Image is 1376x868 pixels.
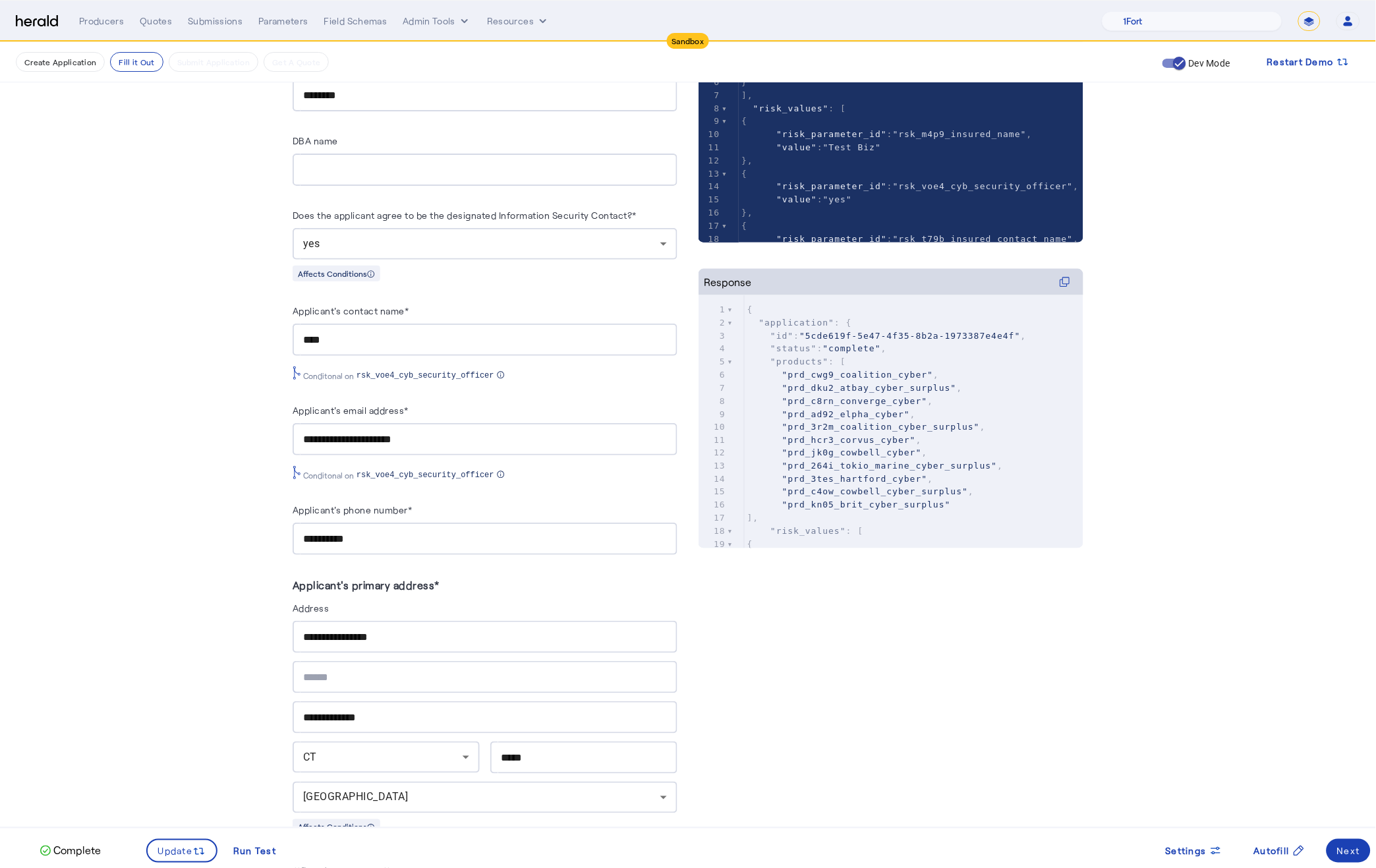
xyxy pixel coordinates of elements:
label: Does the applicant agree to be the designated Information Security Contact?* [293,210,637,221]
span: : [741,194,852,204]
div: 11 [699,434,728,447]
span: , [747,475,934,484]
span: CT [303,751,317,763]
span: "prd_hcr3_corvus_cyber" [782,435,916,445]
span: "risk_values" [753,103,829,113]
span: , [747,409,916,419]
div: Submissions [188,14,243,28]
span: , [747,383,963,393]
div: 17 [699,219,722,233]
span: "value" [776,142,817,152]
span: "risk_values" [770,527,846,536]
button: Submit Application [169,52,258,72]
span: yes [303,237,320,250]
span: : , [741,181,1079,191]
div: 5 [699,355,728,368]
label: Address [293,602,330,614]
div: 14 [699,180,722,193]
button: Resources dropdown menu [487,14,550,28]
span: : , [741,129,1032,139]
span: rsk_voe4_cyb_security_officer [357,370,494,381]
div: 15 [699,193,722,206]
span: [GEOGRAPHIC_DATA] [303,791,409,803]
span: "prd_ad92_elpha_cyber" [782,409,910,419]
div: 10 [699,128,722,141]
span: } [741,77,747,87]
span: , [747,422,986,432]
div: Producers [79,14,124,28]
div: 18 [699,525,728,538]
herald-code-block: Response [699,269,1083,522]
span: }, [741,208,753,217]
div: 7 [699,89,722,102]
button: Autofill [1244,839,1316,863]
span: "prd_jk0g_cowbell_cyber" [782,448,922,458]
div: 13 [699,460,728,473]
button: Restart Demo [1257,50,1360,74]
label: Applicant's primary address* [293,579,440,591]
span: { [741,169,747,179]
label: Applicant's email address* [293,405,409,416]
span: "prd_264i_tokio_marine_cyber_surplus" [782,461,998,471]
div: 9 [699,408,728,421]
button: Update [146,839,218,863]
div: Affects Conditions [293,266,380,281]
button: Fill it Out [110,52,163,72]
button: Run Test [223,839,287,863]
div: 12 [699,154,722,167]
span: : , [741,234,1079,244]
img: Herald Logo [16,15,58,28]
div: 10 [699,420,728,434]
label: Dev Mode [1186,57,1230,70]
span: { [741,116,747,126]
div: 14 [699,473,728,486]
button: internal dropdown menu [403,14,471,28]
span: : [ [741,103,846,113]
div: 8 [699,395,728,408]
span: : [741,142,881,152]
div: 6 [699,368,728,382]
div: Response [704,274,751,290]
span: "prd_dku2_atbay_cyber_surplus" [782,383,957,393]
label: Applicant's contact name* [293,305,409,316]
span: }, [741,156,753,165]
span: : { [747,318,852,328]
div: Affects Conditions [293,819,380,835]
span: "id" [770,331,793,341]
span: "complete" [823,343,881,353]
span: { [741,221,747,231]
button: Get A Quote [264,52,329,72]
span: Conditonal on [303,370,354,381]
div: 11 [699,141,722,154]
span: "yes" [823,194,852,204]
p: Complete [51,843,101,859]
span: , [747,396,934,406]
span: : , [747,343,887,353]
label: Applicant's phone number* [293,504,413,515]
span: "prd_c4ow_cowbell_cyber_surplus" [782,487,968,497]
button: Next [1327,839,1371,863]
label: DBA name [293,135,338,146]
div: Run Test [233,844,276,858]
span: "prd_c8rn_converge_cyber" [782,396,928,406]
div: 3 [699,330,728,343]
div: 8 [699,102,722,115]
span: "risk_parameter_id" [776,129,887,139]
span: "Test Biz" [823,142,881,152]
div: Next [1337,844,1360,858]
span: ], [747,513,759,523]
div: 17 [699,512,728,525]
span: , [747,370,939,380]
span: "rsk_m4p9_insured_name" [893,129,1027,139]
span: , [747,435,922,445]
span: "rsk_t79b_insured_contact_name" [893,234,1074,244]
span: { [747,540,753,550]
span: "value" [776,194,817,204]
span: Update [158,844,193,858]
button: Settings [1155,839,1233,863]
span: , [747,461,1003,471]
span: "prd_cwg9_coalition_cyber" [782,370,934,380]
span: "risk_parameter_id" [776,234,887,244]
div: Quotes [140,14,172,28]
div: 15 [699,486,728,499]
